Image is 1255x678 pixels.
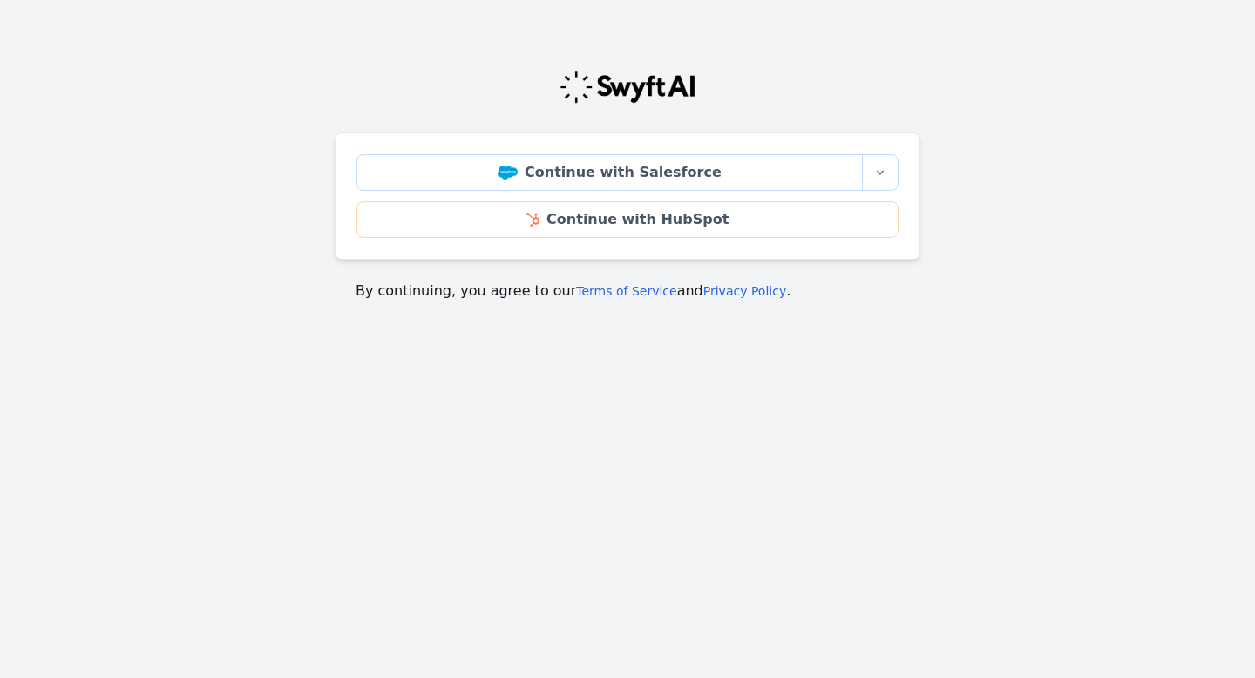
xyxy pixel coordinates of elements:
a: Continue with Salesforce [356,154,863,191]
img: HubSpot [526,213,539,227]
a: Privacy Policy [703,284,786,298]
p: By continuing, you agree to our and . [356,281,899,302]
img: Salesforce [498,166,518,180]
a: Terms of Service [576,284,676,298]
a: Continue with HubSpot [356,201,899,238]
img: Swyft Logo [559,70,696,105]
